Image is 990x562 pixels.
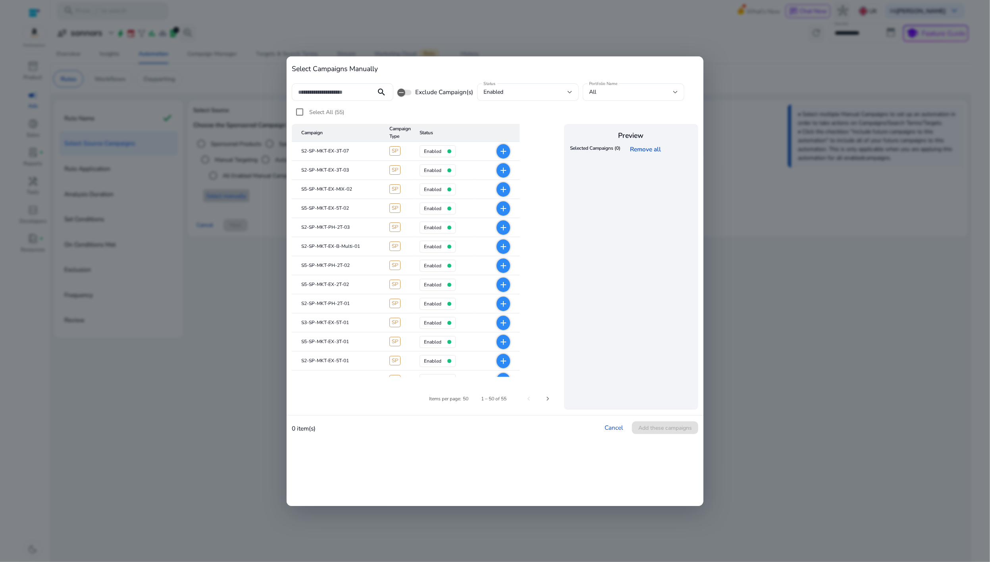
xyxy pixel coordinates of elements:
h4: Preview [568,131,694,140]
mat-icon: add [499,147,508,156]
mat-cell: S2-SP-MKT-EX-3T-03 [292,161,383,180]
a: Remove all [630,145,664,153]
div: Items per page: [429,395,461,402]
h4: enabled [424,244,441,249]
span: Exclude Campaign(s) [415,88,473,97]
span: SP [389,299,401,308]
h4: enabled [424,339,441,345]
mat-cell: S5-SP-MKT-PH-2T-02 [292,256,383,275]
mat-header-cell: Status [413,124,474,142]
span: SP [389,375,401,384]
mat-icon: add [499,375,508,385]
span: SP [389,356,401,365]
div: 50 [463,395,468,402]
mat-icon: add [499,280,508,290]
h4: enabled [424,206,441,211]
span: SP [389,184,401,194]
span: SP [389,261,401,270]
mat-header-cell: Campaign [292,124,383,142]
h4: enabled [424,301,441,307]
mat-cell: S2-SP-MKT-PH-2T-01 [292,294,383,313]
span: SP [389,165,401,175]
span: SP [389,203,401,213]
h4: enabled [424,149,441,154]
mat-icon: add [499,242,508,251]
span: SP [389,280,401,289]
mat-icon: add [499,337,508,347]
h4: enabled [424,187,441,192]
mat-label: Portfolio Name [589,81,617,86]
p: 0 item(s) [292,424,316,433]
span: SP [389,337,401,346]
h4: enabled [424,282,441,288]
mat-icon: add [499,299,508,309]
mat-cell: S5-SP-MKT-EX-MIX-02 [292,180,383,199]
button: Next page [538,389,557,408]
div: 1 – 50 of 55 [481,395,507,402]
mat-icon: add [499,204,508,213]
mat-cell: S5-SP-MKT-EX-5T-02 [292,199,383,218]
span: Select All (55) [309,108,344,116]
span: enabled [483,88,503,96]
mat-icon: add [499,356,508,366]
a: Cancel [605,423,623,432]
span: SP [389,222,401,232]
h4: enabled [424,263,441,268]
h4: Select Campaigns Manually [292,65,698,73]
mat-header-cell: Campaign Type [383,124,413,142]
mat-cell: S2-SP-MKT-EX-B-Multi-01 [292,237,383,256]
h4: enabled [424,168,441,173]
mat-cell: S2-SP-MKT-EX-3T-07 [292,142,383,161]
mat-cell: S2-SP-MKT-EX-5T-01 [292,351,383,371]
mat-label: Status [483,81,496,86]
span: SP [389,241,401,251]
mat-icon: add [499,223,508,232]
mat-cell: S2-SP-MKT-EX-3TW-01 [292,371,383,390]
mat-cell: S5-SP-MKT-EX-3T-01 [292,332,383,351]
mat-icon: add [499,261,508,270]
mat-icon: add [499,185,508,194]
th: Selected Campaigns (0) [568,143,622,156]
mat-cell: S2-SP-MKT-PH-2T-03 [292,218,383,237]
mat-cell: S5-SP-MKT-EX-2T-02 [292,275,383,294]
span: SP [389,318,401,327]
h4: enabled [424,358,441,364]
mat-icon: search [372,87,391,97]
mat-icon: add [499,166,508,175]
h4: enabled [424,225,441,230]
h4: enabled [424,320,441,326]
mat-icon: add [499,318,508,328]
span: All [589,88,596,96]
mat-cell: S3-SP-MKT-EX-5T-01 [292,313,383,332]
span: SP [389,146,401,156]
